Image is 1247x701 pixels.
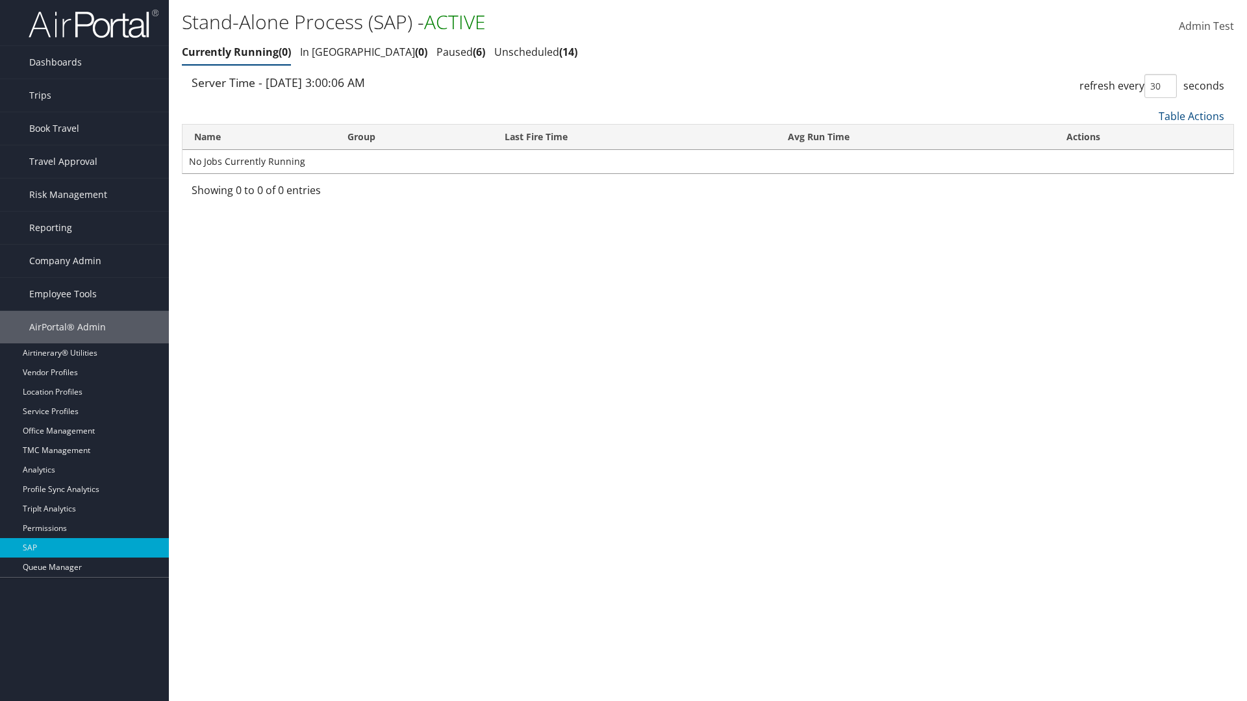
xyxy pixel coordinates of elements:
[493,125,776,150] th: Last Fire Time: activate to sort column ascending
[29,311,106,343] span: AirPortal® Admin
[1179,19,1234,33] span: Admin Test
[29,112,79,145] span: Book Travel
[29,79,51,112] span: Trips
[1179,6,1234,47] a: Admin Test
[192,182,435,204] div: Showing 0 to 0 of 0 entries
[1159,109,1224,123] a: Table Actions
[1183,79,1224,93] span: seconds
[182,45,291,59] a: Currently Running0
[436,45,485,59] a: Paused6
[279,45,291,59] span: 0
[424,8,486,35] span: ACTIVE
[1055,125,1233,150] th: Actions
[183,125,336,150] th: Name: activate to sort column ascending
[29,212,72,244] span: Reporting
[29,46,82,79] span: Dashboards
[336,125,493,150] th: Group: activate to sort column ascending
[473,45,485,59] span: 6
[559,45,577,59] span: 14
[29,8,158,39] img: airportal-logo.png
[183,150,1233,173] td: No Jobs Currently Running
[776,125,1055,150] th: Avg Run Time: activate to sort column ascending
[300,45,427,59] a: In [GEOGRAPHIC_DATA]0
[1079,79,1144,93] span: refresh every
[29,145,97,178] span: Travel Approval
[192,74,698,91] div: Server Time - [DATE] 3:00:06 AM
[29,245,101,277] span: Company Admin
[494,45,577,59] a: Unscheduled14
[182,8,883,36] h1: Stand-Alone Process (SAP) -
[29,278,97,310] span: Employee Tools
[415,45,427,59] span: 0
[29,178,107,211] span: Risk Management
